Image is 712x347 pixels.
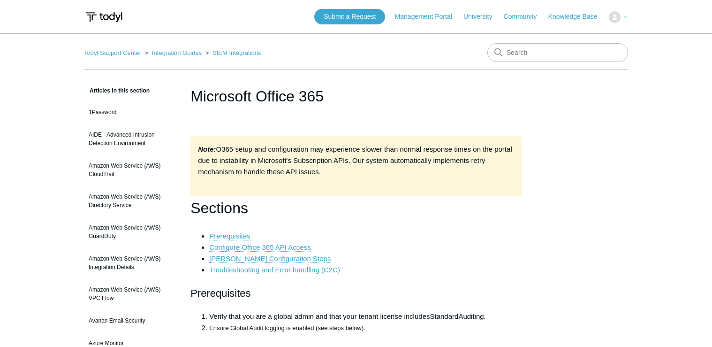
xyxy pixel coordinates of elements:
[548,12,607,22] a: Knowledge Base
[487,43,628,62] input: Search
[212,49,261,56] a: SIEM Integrations
[458,312,484,320] span: Auditing
[84,49,141,56] a: Todyl Support Center
[84,8,124,26] img: Todyl Support Center Help Center home page
[209,243,311,252] a: Configure Office 365 API Access
[463,12,501,22] a: University
[143,49,204,56] li: Integration Guides
[504,12,546,22] a: Community
[209,254,331,263] a: [PERSON_NAME] Configuration Steps
[198,145,216,153] strong: Note:
[314,9,385,24] a: Submit a Request
[209,312,430,320] span: Verify that you are a global admin and that your tenant license includes
[84,281,176,307] a: Amazon Web Service (AWS) VPC Flow
[190,136,522,196] div: O365 setup and configuration may experience slower than normal response times on the portal due t...
[84,103,176,121] a: 1Password
[190,285,522,301] h2: Prerequisites
[190,85,522,108] h1: Microsoft Office 365
[395,12,462,22] a: Management Portal
[84,157,176,183] a: Amazon Web Service (AWS) CloudTrail
[84,219,176,245] a: Amazon Web Service (AWS) GuardDuty
[204,49,261,56] li: SIEM Integrations
[484,312,486,320] span: .
[84,87,150,94] span: Articles in this section
[84,188,176,214] a: Amazon Web Service (AWS) Directory Service
[152,49,202,56] a: Integration Guides
[430,312,458,320] span: Standard
[84,49,143,56] li: Todyl Support Center
[209,266,340,274] a: Troubleshooting and Error handling (C2C)
[190,196,522,220] h1: Sections
[84,250,176,276] a: Amazon Web Service (AWS) Integration Details
[84,312,176,330] a: Avanan Email Security
[209,232,250,240] a: Prerequisites
[209,324,365,332] span: Ensure Global Audit logging is enabled (see steps below).
[84,126,176,152] a: AIDE - Advanced Intrusion Detection Environment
